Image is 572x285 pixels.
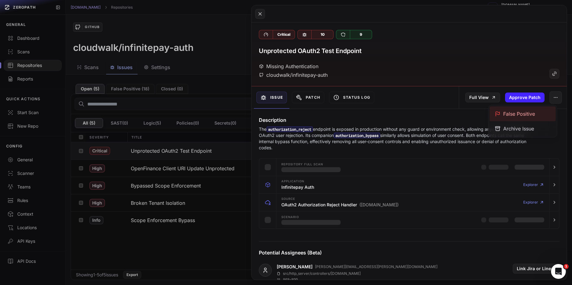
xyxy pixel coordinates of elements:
h3: OAuth2 Authorization Reject Handler [281,202,399,208]
div: cloudwalk/infinitepay-auth [259,71,328,79]
span: Source [281,197,295,200]
span: Scenario [281,216,299,219]
div: False Positive [490,106,556,121]
h4: Potential Assignees (Beta) [259,249,559,256]
button: Repository Full scan [259,159,559,176]
button: Link Jira or Linear [513,264,559,274]
h4: Description [259,116,559,124]
code: authorization_bypass [334,133,380,138]
span: 1 [564,264,569,269]
button: Patch [292,92,324,103]
button: Scenario [259,211,559,229]
a: Explorer [523,196,544,209]
button: Approve Patch [505,93,545,102]
a: [PERSON_NAME] [277,264,313,270]
span: ([DOMAIN_NAME]) [359,202,399,208]
code: authorization_reject [267,126,313,132]
span: Application [281,180,304,183]
p: 868 - 899 [283,277,298,282]
button: Application Infinitepay Auth Explorer [259,176,559,193]
a: Full View [465,93,500,102]
h3: Infinitepay Auth [281,184,314,190]
button: Status Log [329,92,374,103]
p: [PERSON_NAME][EMAIL_ADDRESS][PERSON_NAME][DOMAIN_NAME] [315,264,437,269]
p: The endpoint is exposed in production without any guard or environment check, allowing anyone to ... [259,126,535,151]
button: Source OAuth2 Authorization Reject Handler ([DOMAIN_NAME]) Explorer [259,194,559,211]
div: Archive Issue [490,121,556,136]
p: src/http_server/controllers/[DOMAIN_NAME] [283,271,361,276]
button: Issue [256,92,287,103]
span: Repository Full scan [281,163,323,166]
a: Explorer [523,179,544,191]
iframe: Intercom live chat [551,264,566,279]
